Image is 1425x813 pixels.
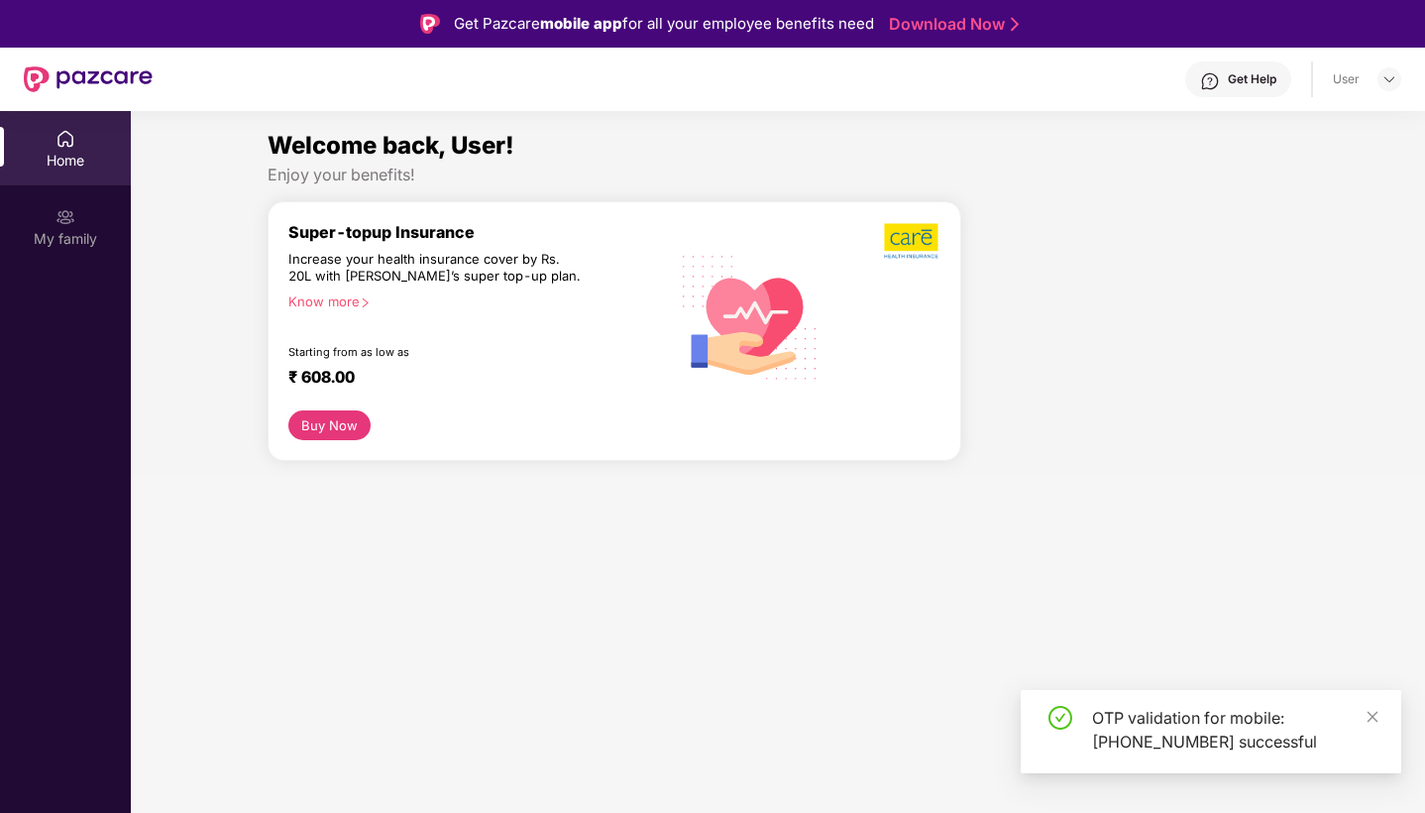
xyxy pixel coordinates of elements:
[669,233,832,399] img: svg+xml;base64,PHN2ZyB4bWxucz0iaHR0cDovL3d3dy53My5vcmcvMjAwMC9zdmciIHhtbG5zOnhsaW5rPSJodHRwOi8vd3...
[1228,71,1276,87] div: Get Help
[55,129,75,149] img: svg+xml;base64,PHN2ZyBpZD0iSG9tZSIgeG1sbnM9Imh0dHA6Ly93d3cudzMub3JnLzIwMDAvc3ZnIiB3aWR0aD0iMjAiIG...
[1200,71,1220,91] img: svg+xml;base64,PHN2ZyBpZD0iSGVscC0zMngzMiIgeG1sbnM9Imh0dHA6Ly93d3cudzMub3JnLzIwMDAvc3ZnIiB3aWR0aD...
[540,14,622,33] strong: mobile app
[889,14,1013,35] a: Download Now
[268,131,514,160] span: Welcome back, User!
[288,251,584,286] div: Increase your health insurance cover by Rs. 20L with [PERSON_NAME]’s super top-up plan.
[288,345,585,359] div: Starting from as low as
[24,66,153,92] img: New Pazcare Logo
[1092,706,1377,754] div: OTP validation for mobile: [PHONE_NUMBER] successful
[55,207,75,227] img: svg+xml;base64,PHN2ZyB3aWR0aD0iMjAiIGhlaWdodD0iMjAiIHZpZXdCb3g9IjAgMCAyMCAyMCIgZmlsbD0ibm9uZSIgeG...
[1333,71,1360,87] div: User
[288,367,649,391] div: ₹ 608.00
[1011,14,1019,35] img: Stroke
[288,293,657,307] div: Know more
[360,297,371,308] span: right
[288,222,669,242] div: Super-topup Insurance
[1381,71,1397,87] img: svg+xml;base64,PHN2ZyBpZD0iRHJvcGRvd24tMzJ4MzIiIHhtbG5zPSJodHRwOi8vd3d3LnczLm9yZy8yMDAwL3N2ZyIgd2...
[420,14,440,34] img: Logo
[288,410,371,440] button: Buy Now
[884,222,940,260] img: b5dec4f62d2307b9de63beb79f102df3.png
[454,12,874,36] div: Get Pazcare for all your employee benefits need
[1366,710,1379,724] span: close
[268,165,1289,185] div: Enjoy your benefits!
[1048,706,1072,730] span: check-circle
